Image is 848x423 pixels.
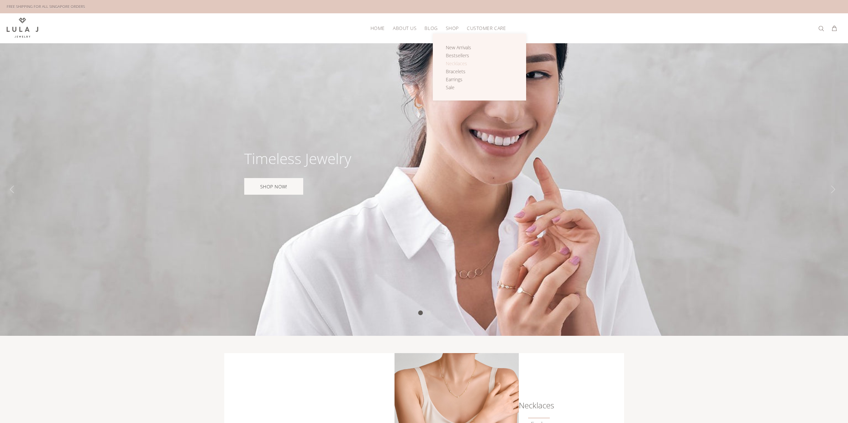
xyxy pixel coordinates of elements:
[446,84,479,92] a: Sale
[446,44,471,51] span: New Arrivals
[446,52,469,59] span: Bestsellers
[421,23,441,33] a: BLOG
[446,68,479,76] a: Bracelets
[244,178,303,195] a: SHOP NOW!
[446,84,454,91] span: Sale
[446,60,467,67] span: Necklaces
[389,23,421,33] a: ABOUT US
[467,26,506,31] span: CUSTOMER CARE
[393,26,417,31] span: ABOUT US
[442,23,463,33] a: SHOP
[446,60,479,68] a: Necklaces
[446,52,479,60] a: Bestsellers
[424,26,437,31] span: BLOG
[446,44,479,52] a: New Arrivals
[446,26,459,31] span: SHOP
[367,23,389,33] a: HOME
[518,402,552,409] h6: Necklaces
[446,68,465,75] span: Bracelets
[7,3,85,10] div: FREE SHIPPING FOR ALL SINGAPORE ORDERS
[244,151,351,166] div: Timeless Jewelry
[446,76,462,83] span: Earrings
[371,26,385,31] span: HOME
[446,76,479,84] a: Earrings
[463,23,506,33] a: CUSTOMER CARE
